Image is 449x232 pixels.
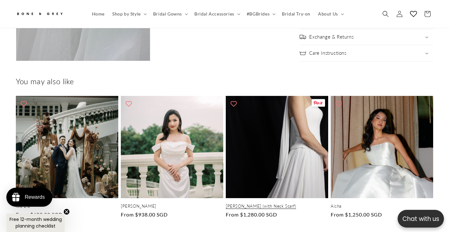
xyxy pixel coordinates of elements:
a: Bone and Grey Bridal [14,6,82,22]
summary: Search [379,7,393,21]
a: Bridal Try-on [278,7,314,21]
p: Chat with us [398,214,444,223]
button: Open chatbox [398,210,444,228]
summary: #BGBrides [243,7,278,21]
a: [PERSON_NAME] (with Neck Scarf) [226,204,328,209]
span: Shop by Style [112,11,141,17]
summary: Exchange & Returns [300,29,433,45]
summary: Care Instructions [300,45,433,61]
summary: Bridal Accessories [191,7,243,21]
span: Bridal Accessories [194,11,234,17]
div: Free 12-month wedding planning checklistClose teaser [6,214,65,232]
span: Home [92,11,105,17]
button: Close teaser [63,209,70,215]
summary: Shop by Style [108,7,149,21]
button: Add to wishlist [122,97,135,110]
summary: Bridal Gowns [149,7,191,21]
div: Rewards [25,194,45,200]
button: Add to wishlist [227,97,240,110]
h2: Care Instructions [309,50,346,56]
span: Free 12-month wedding planning checklist [10,216,62,229]
h2: Exchange & Returns [309,34,354,40]
a: Home [88,7,108,21]
span: About Us [318,11,338,17]
a: Aisha [331,204,433,209]
a: [PERSON_NAME] [121,204,223,209]
span: Bridal Gowns [153,11,182,17]
span: #BGBrides [247,11,270,17]
a: Isla 2.0 [16,204,118,209]
button: Add to wishlist [332,97,345,110]
h2: You may also like [16,76,433,86]
a: Write a review [42,36,70,41]
span: Bridal Try-on [282,11,310,17]
button: Write a review [375,9,417,20]
summary: About Us [314,7,347,21]
img: Bone and Grey Bridal [16,9,63,19]
button: Add to wishlist [17,97,30,110]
